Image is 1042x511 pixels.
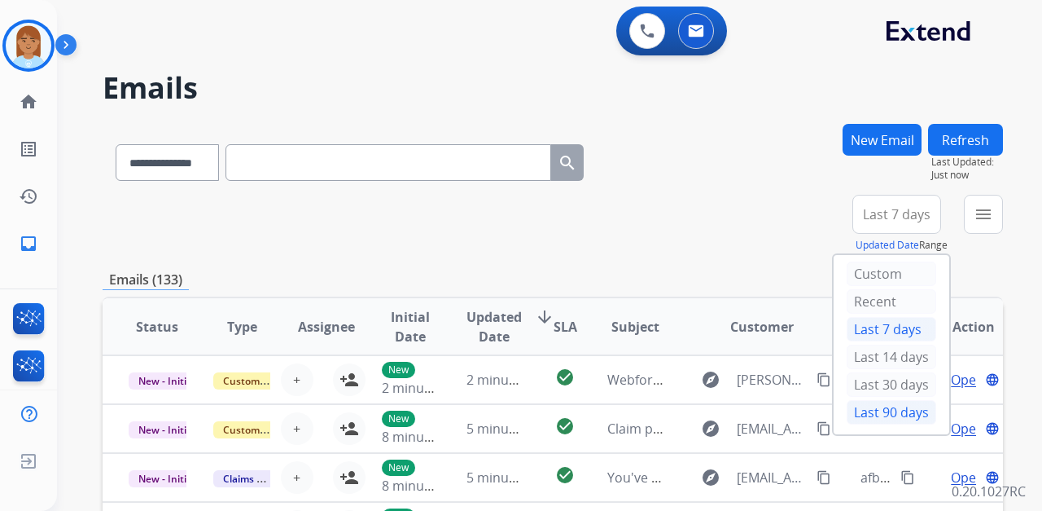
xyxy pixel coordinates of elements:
div: Last 90 days [847,400,936,425]
span: Updated Date [466,307,522,346]
p: Emails (133) [103,270,189,290]
span: New - Initial [129,470,204,487]
mat-icon: content_copy [817,421,831,436]
th: Action [918,298,1003,355]
mat-icon: menu [974,205,993,224]
span: New - Initial [129,372,204,390]
button: + [281,412,313,445]
mat-icon: content_copy [817,372,831,387]
button: + [281,363,313,396]
button: Last 7 days [852,195,941,234]
mat-icon: inbox [19,234,38,253]
mat-icon: person_add [339,468,359,487]
mat-icon: list_alt [19,139,38,159]
span: Open [951,419,984,438]
p: New [382,460,415,476]
span: 2 minutes ago [466,371,554,389]
div: Last 30 days [847,372,936,397]
span: Assignee [298,317,355,337]
mat-icon: person_add [339,370,359,390]
span: [EMAIL_ADDRESS][DOMAIN_NAME] [737,419,807,438]
mat-icon: person_add [339,419,359,438]
h2: Emails [103,72,1003,104]
span: Open [951,468,984,487]
mat-icon: search [558,153,577,173]
span: Customer Support [213,372,319,390]
span: Initial Date [382,307,440,346]
mat-icon: check_circle [555,465,575,485]
div: Custom [847,262,936,286]
span: 8 minutes ago [382,477,469,495]
p: New [382,362,415,378]
mat-icon: check_circle [555,416,575,436]
mat-icon: explore [701,370,720,390]
span: [EMAIL_ADDRESS][DOMAIN_NAME] [737,468,807,487]
span: Open [951,370,984,390]
span: + [293,370,300,390]
span: [PERSON_NAME][EMAIL_ADDRESS][PERSON_NAME][DOMAIN_NAME] [737,370,807,390]
button: Updated Date [856,239,919,252]
span: Status [136,317,178,337]
span: + [293,419,300,438]
mat-icon: arrow_downward [535,307,554,327]
span: + [293,468,300,487]
span: 5 minutes ago [466,469,554,487]
span: Just now [931,169,1003,182]
mat-icon: content_copy [900,470,915,485]
mat-icon: explore [701,419,720,438]
span: Subject [611,317,659,337]
span: Customer Support [213,421,319,438]
span: 8 minutes ago [382,428,469,446]
button: Refresh [928,124,1003,156]
p: New [382,411,415,427]
div: Last 7 days [847,317,936,341]
mat-icon: explore [701,468,720,487]
mat-icon: history [19,187,38,206]
button: + [281,461,313,494]
span: 5 minutes ago [466,420,554,438]
mat-icon: check_circle [555,368,575,387]
span: Last Updated: [931,156,1003,169]
mat-icon: language [985,372,1000,387]
span: Range [856,238,948,252]
span: SLA [554,317,577,337]
span: Last 7 days [863,211,930,218]
span: Type [227,317,257,337]
div: Recent [847,289,936,314]
span: 2 minutes ago [382,379,469,397]
span: Customer [730,317,794,337]
mat-icon: home [19,92,38,112]
img: avatar [6,23,51,68]
span: Claims Adjudication [213,470,325,487]
div: Last 14 days [847,345,936,369]
p: 0.20.1027RC [952,482,1026,501]
mat-icon: content_copy [817,470,831,485]
span: Claim photos [607,420,689,438]
mat-icon: language [985,421,1000,436]
mat-icon: language [985,470,1000,485]
span: New - Initial [129,421,204,438]
button: New Email [843,124,922,156]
